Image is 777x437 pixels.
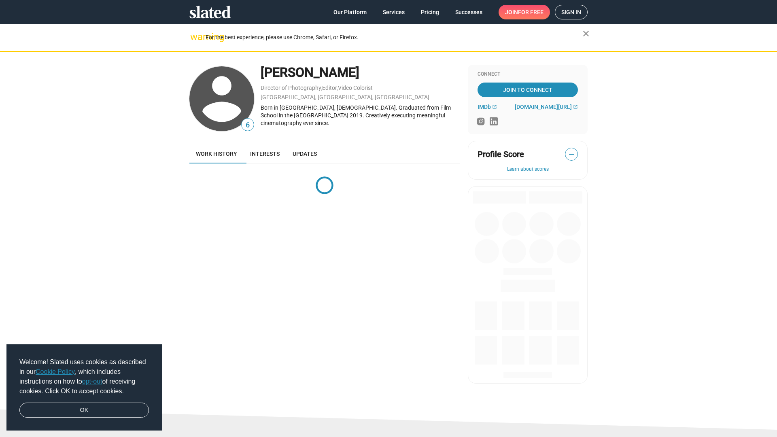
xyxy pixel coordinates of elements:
span: , [321,86,322,91]
a: Services [376,5,411,19]
span: Successes [455,5,482,19]
mat-icon: warning [190,32,200,42]
a: Interests [244,144,286,163]
a: Video Colorist [338,85,373,91]
a: Pricing [414,5,446,19]
span: Our Platform [333,5,367,19]
span: Work history [196,151,237,157]
a: Work history [189,144,244,163]
span: Interests [250,151,280,157]
span: Profile Score [478,149,524,160]
span: Services [383,5,405,19]
mat-icon: close [581,29,591,38]
mat-icon: open_in_new [492,104,497,109]
mat-icon: open_in_new [573,104,578,109]
span: , [337,86,338,91]
div: cookieconsent [6,344,162,431]
span: Pricing [421,5,439,19]
div: [PERSON_NAME] [261,64,460,81]
span: Updates [293,151,317,157]
span: Sign in [561,5,581,19]
a: IMDb [478,104,497,110]
a: Sign in [555,5,588,19]
div: Born in [GEOGRAPHIC_DATA], [DEMOGRAPHIC_DATA]. Graduated from Film School in the [GEOGRAPHIC_DATA... [261,104,460,127]
a: [DOMAIN_NAME][URL] [515,104,578,110]
span: Join To Connect [479,83,576,97]
a: Our Platform [327,5,373,19]
span: 6 [242,120,254,131]
a: Updates [286,144,323,163]
span: IMDb [478,104,491,110]
a: Cookie Policy [36,368,75,375]
span: — [565,149,577,160]
a: opt-out [82,378,102,385]
div: Connect [478,71,578,78]
button: Learn about scores [478,166,578,173]
span: [DOMAIN_NAME][URL] [515,104,572,110]
a: Join To Connect [478,83,578,97]
span: Welcome! Slated uses cookies as described in our , which includes instructions on how to of recei... [19,357,149,396]
a: [GEOGRAPHIC_DATA], [GEOGRAPHIC_DATA], [GEOGRAPHIC_DATA] [261,94,429,100]
a: Successes [449,5,489,19]
a: dismiss cookie message [19,403,149,418]
a: Editor [322,85,337,91]
div: For the best experience, please use Chrome, Safari, or Firefox. [206,32,583,43]
span: Join [505,5,543,19]
a: Joinfor free [499,5,550,19]
span: for free [518,5,543,19]
a: Director of Photography [261,85,321,91]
